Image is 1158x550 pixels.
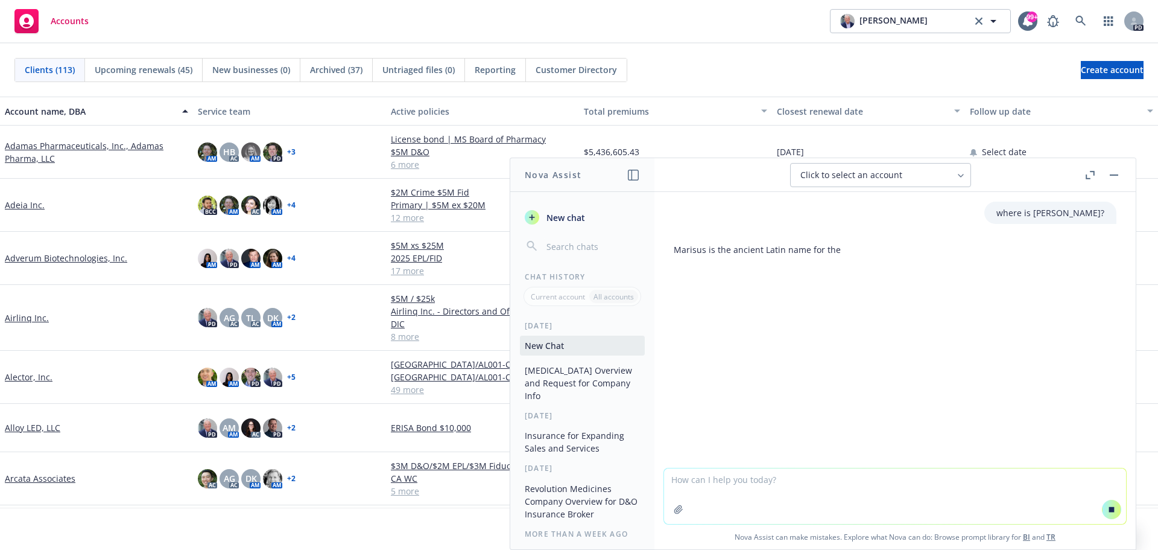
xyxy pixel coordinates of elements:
span: Upcoming renewals (45) [95,63,192,76]
span: AG [224,472,235,485]
p: Current account [531,292,585,302]
div: [DATE] [510,411,654,421]
a: $5M xs $25M [391,239,574,252]
img: photo [241,368,261,387]
div: [DATE] [510,463,654,473]
div: Closest renewal date [777,105,947,118]
img: photo [241,249,261,268]
button: Insurance for Expanding Sales and Services [520,426,645,458]
a: [GEOGRAPHIC_DATA]/AL001-CS-302 [391,371,574,383]
a: $3M D&O/$2M EPL/$3M Fiduciary [391,459,574,472]
button: Follow up date [965,97,1158,126]
div: [DATE] [510,321,654,331]
button: New chat [520,206,645,228]
a: ERISA Bond $10,000 [391,421,574,434]
img: photo [263,142,282,162]
img: photo [263,196,282,215]
a: + 3 [287,149,296,156]
a: Adeia Inc. [5,199,45,211]
img: photo [840,14,855,28]
span: [DATE] [777,145,804,158]
img: photo [263,368,282,387]
a: CA WC [391,472,574,485]
a: + 5 [287,374,296,381]
img: photo [241,142,261,162]
a: 17 more [391,264,574,277]
button: Closest renewal date [772,97,965,126]
a: 6 more [391,158,574,171]
h1: Nova Assist [525,168,581,181]
span: DK [267,312,279,324]
a: 49 more [391,383,574,396]
span: Reporting [475,63,516,76]
img: photo [198,469,217,488]
span: Select date [982,145,1027,158]
span: $5,436,605.43 [584,145,639,158]
span: New chat [544,211,585,224]
a: + 4 [287,255,296,262]
a: [GEOGRAPHIC_DATA]/AL001-CS-302 [391,358,574,371]
a: 2025 EPL/FID [391,252,574,264]
span: TL [246,312,256,324]
a: Accounts [10,4,93,38]
p: where is [PERSON_NAME]? [996,206,1104,219]
a: Create account [1081,61,1144,79]
img: photo [198,196,217,215]
a: Adverum Biotechnologies, Inc. [5,252,127,264]
button: Active policies [386,97,579,126]
span: DK [245,472,257,485]
div: Account name, DBA [5,105,175,118]
img: photo [198,249,217,268]
p: All accounts [593,292,634,302]
span: [PERSON_NAME] [859,14,928,28]
a: $2M Crime $5M Fid [391,186,574,199]
a: + 2 [287,424,296,432]
a: Primary | $5M ex $20M [391,199,574,211]
div: More than a week ago [510,529,654,539]
div: Chat History [510,272,654,282]
span: Click to select an account [800,169,902,181]
button: [MEDICAL_DATA] Overview and Request for Company Info [520,360,645,406]
a: Airlinq Inc. [5,312,49,324]
img: photo [220,249,239,268]
span: HB [223,145,235,158]
span: Create account [1081,59,1144,82]
img: photo [241,418,261,438]
img: photo [198,368,217,387]
div: Service team [198,105,381,118]
button: New Chat [520,336,645,356]
img: photo [220,368,239,387]
p: Marisus is the ancient Latin name for the [674,243,841,256]
button: Service team [193,97,386,126]
a: 8 more [391,330,574,343]
img: photo [198,308,217,327]
div: Active policies [391,105,574,118]
span: AM [223,421,236,434]
div: 99+ [1027,11,1037,22]
div: Total premiums [584,105,754,118]
a: + 2 [287,475,296,482]
button: Total premiums [579,97,772,126]
a: Alloy LED, LLC [5,421,60,434]
span: New businesses (0) [212,63,290,76]
a: Alector, Inc. [5,371,52,383]
a: Search [1069,9,1093,33]
a: Switch app [1096,9,1121,33]
img: photo [220,196,239,215]
a: Arcata Associates [5,472,75,485]
button: Revolution Medicines Company Overview for D&O Insurance Broker [520,479,645,524]
span: Untriaged files (0) [382,63,455,76]
span: Clients (113) [25,63,75,76]
span: Accounts [51,16,89,26]
a: 5 more [391,485,574,497]
img: photo [263,249,282,268]
a: Adamas Pharmaceuticals, Inc., Adamas Pharma, LLC [5,139,188,165]
img: photo [263,418,282,438]
a: BI [1023,532,1030,542]
input: Search chats [544,238,640,255]
a: License bond | MS Board of Pharmacy [391,133,574,145]
a: clear selection [972,14,986,28]
span: Nova Assist can make mistakes. Explore what Nova can do: Browse prompt library for and [659,525,1131,549]
div: Follow up date [970,105,1140,118]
